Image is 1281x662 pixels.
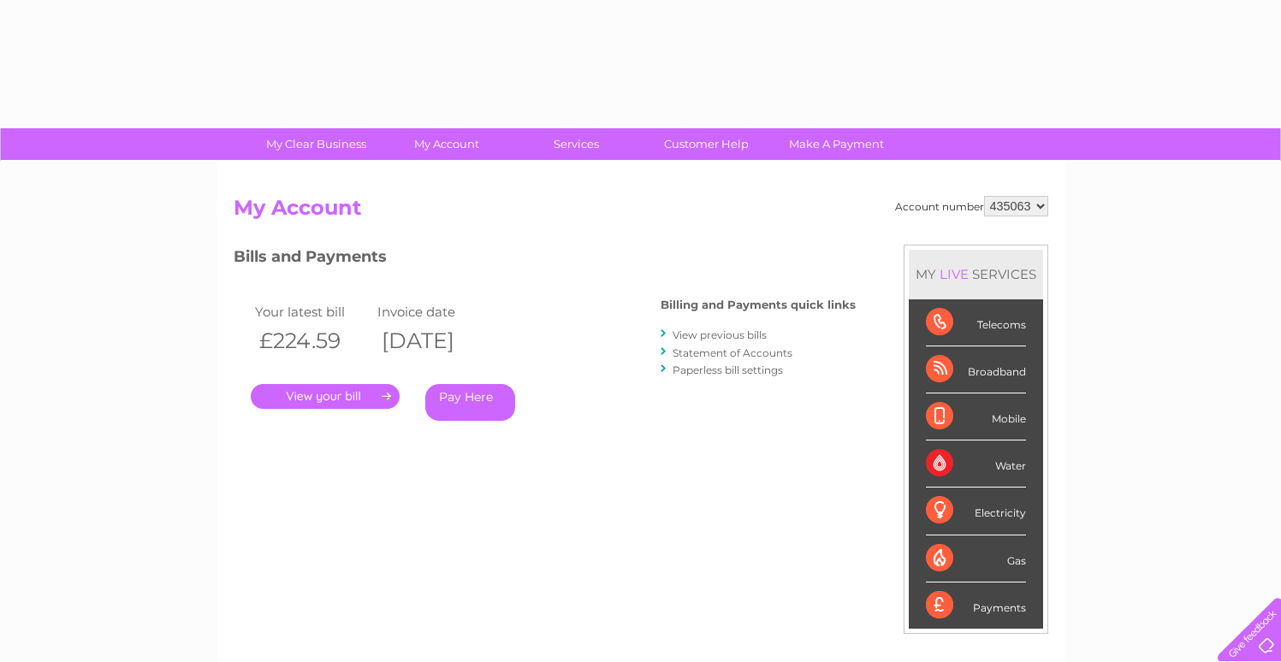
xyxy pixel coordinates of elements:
[636,128,777,160] a: Customer Help
[234,245,856,275] h3: Bills and Payments
[926,299,1026,346] div: Telecoms
[926,488,1026,535] div: Electricity
[251,300,374,323] td: Your latest bill
[926,535,1026,582] div: Gas
[506,128,647,160] a: Services
[251,384,400,409] a: .
[673,328,767,341] a: View previous bills
[673,364,783,376] a: Paperless bill settings
[766,128,907,160] a: Make A Payment
[926,440,1026,488] div: Water
[909,250,1043,298] div: MY SERVICES
[234,196,1048,228] h2: My Account
[926,582,1026,629] div: Payments
[661,298,856,311] h4: Billing and Payments quick links
[926,393,1026,440] div: Mobile
[373,323,496,358] th: [DATE]
[936,266,972,282] div: LIVE
[251,323,374,358] th: £224.59
[673,346,792,359] a: Statement of Accounts
[926,346,1026,393] div: Broadband
[246,128,387,160] a: My Clear Business
[895,196,1048,216] div: Account number
[376,128,517,160] a: My Account
[373,300,496,323] td: Invoice date
[425,384,515,421] a: Pay Here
